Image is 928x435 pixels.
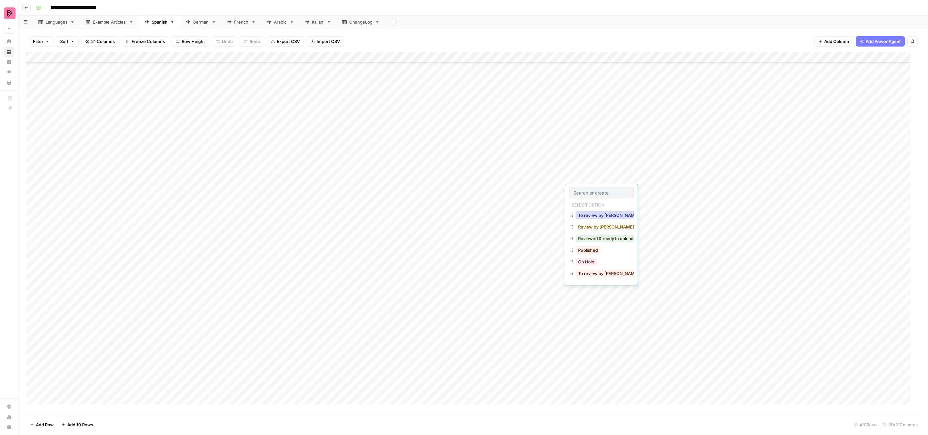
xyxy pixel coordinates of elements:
[29,36,53,47] button: Filter
[349,19,372,25] div: ChangeLog
[33,38,43,45] span: Filter
[4,57,14,67] a: Insights
[569,268,634,280] div: To review by [PERSON_NAME]
[569,210,634,222] div: To review by [PERSON_NAME]
[139,16,180,28] a: Spanish
[81,36,119,47] button: 21 Columns
[222,38,233,45] span: Undo
[569,200,607,208] p: Select option
[4,36,14,47] a: Home
[193,19,209,25] div: German
[182,38,205,45] span: Row Height
[4,7,16,19] img: Preply Logo
[307,36,344,47] button: Import CSV
[576,235,636,242] button: Reviewed & ready to upload
[569,233,634,245] div: Reviewed & ready to upload
[576,246,600,254] button: Published
[80,16,139,28] a: Example Articles
[56,36,79,47] button: Sort
[234,19,249,25] div: French
[4,78,14,88] a: Your Data
[576,258,597,266] button: On Hold
[317,38,340,45] span: Import CSV
[36,421,54,428] span: Add Row
[880,419,920,430] div: 20/21 Columns
[122,36,169,47] button: Freeze Columns
[172,36,209,47] button: Row Height
[4,412,14,422] a: Usage
[267,36,304,47] button: Export CSV
[569,222,634,233] div: Review by [PERSON_NAME] in progress
[132,38,165,45] span: Freeze Columns
[33,16,80,28] a: Languages
[814,36,853,47] button: Add Column
[573,190,630,196] input: Search or create
[274,19,287,25] div: Arabic
[91,38,115,45] span: 21 Columns
[569,245,634,257] div: Published
[576,211,642,219] button: To review by [PERSON_NAME]
[60,38,69,45] span: Sort
[4,422,14,432] button: Help + Support
[221,16,261,28] a: French
[26,419,58,430] button: Add Row
[250,38,260,45] span: Redo
[93,19,126,25] div: Example Articles
[67,421,93,428] span: Add 10 Rows
[58,419,97,430] button: Add 10 Rows
[576,223,660,231] button: Review by [PERSON_NAME] in progress
[4,47,14,57] a: Browse
[856,36,905,47] button: Add Power Agent
[46,19,68,25] div: Languages
[4,401,14,412] a: Settings
[212,36,237,47] button: Undo
[261,16,299,28] a: Arabic
[152,19,167,25] div: Spanish
[4,5,14,21] button: Workspace: Preply
[180,16,221,28] a: German
[576,270,642,277] button: To review by [PERSON_NAME]
[851,419,880,430] div: 431 Rows
[240,36,264,47] button: Redo
[299,16,337,28] a: Italian
[866,38,901,45] span: Add Power Agent
[4,67,14,78] a: Opportunities
[337,16,385,28] a: ChangeLog
[312,19,324,25] div: Italian
[277,38,300,45] span: Export CSV
[569,257,634,268] div: On Hold
[824,38,849,45] span: Add Column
